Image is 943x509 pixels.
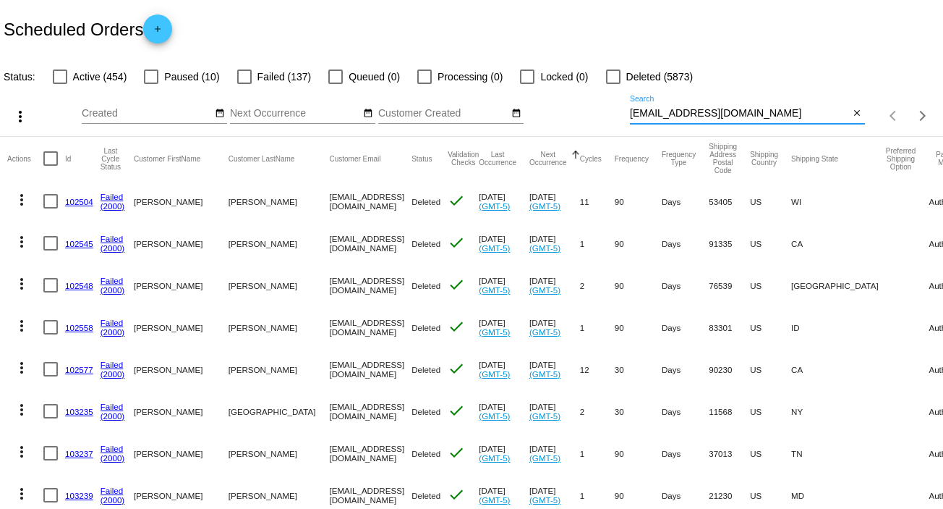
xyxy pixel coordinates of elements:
[101,411,125,421] a: (2000)
[4,14,172,43] h2: Scheduled Orders
[615,180,662,222] mat-cell: 90
[750,151,778,167] button: Change sorting for ShippingCountry
[626,68,694,85] span: Deleted (5873)
[750,180,791,222] mat-cell: US
[411,365,440,374] span: Deleted
[134,222,229,264] mat-cell: [PERSON_NAME]
[479,411,510,421] a: (GMT-5)
[580,432,615,474] mat-cell: 1
[448,486,465,503] mat-icon: check
[329,264,411,306] mat-cell: [EMAIL_ADDRESS][DOMAIN_NAME]
[750,390,791,432] mat-cell: US
[750,348,791,390] mat-cell: US
[709,180,750,222] mat-cell: 53405
[65,239,93,248] a: 102545
[229,180,330,222] mat-cell: [PERSON_NAME]
[329,432,411,474] mat-cell: [EMAIL_ADDRESS][DOMAIN_NAME]
[886,147,916,171] button: Change sorting for PreferredShippingOption
[65,491,93,500] a: 103239
[73,68,127,85] span: Active (454)
[709,432,750,474] mat-cell: 37013
[529,495,560,505] a: (GMT-5)
[580,306,615,348] mat-cell: 1
[229,390,330,432] mat-cell: [GEOGRAPHIC_DATA]
[329,390,411,432] mat-cell: [EMAIL_ADDRESS][DOMAIN_NAME]
[13,401,30,418] mat-icon: more_vert
[791,264,886,306] mat-cell: [GEOGRAPHIC_DATA]
[448,234,465,251] mat-icon: check
[580,222,615,264] mat-cell: 1
[479,285,510,295] a: (GMT-5)
[709,348,750,390] mat-cell: 90230
[529,411,560,421] a: (GMT-5)
[13,485,30,502] mat-icon: more_vert
[134,154,200,163] button: Change sorting for CustomerFirstName
[615,222,662,264] mat-cell: 90
[215,108,225,119] mat-icon: date_range
[65,365,93,374] a: 102577
[7,137,43,180] mat-header-cell: Actions
[13,443,30,460] mat-icon: more_vert
[13,233,30,251] mat-icon: more_vert
[529,201,560,211] a: (GMT-5)
[529,306,580,348] mat-cell: [DATE]
[229,306,330,348] mat-cell: [PERSON_NAME]
[101,201,125,211] a: (2000)
[791,348,886,390] mat-cell: CA
[448,318,465,335] mat-icon: check
[879,101,908,130] button: Previous page
[101,147,121,171] button: Change sorting for LastProcessingCycleId
[529,151,567,167] button: Change sorting for NextOccurrenceUtc
[662,390,709,432] mat-cell: Days
[65,154,71,163] button: Change sorting for Id
[13,275,30,293] mat-icon: more_vert
[750,264,791,306] mat-cell: US
[411,281,440,290] span: Deleted
[750,432,791,474] mat-cell: US
[529,348,580,390] mat-cell: [DATE]
[448,402,465,419] mat-icon: check
[229,264,330,306] mat-cell: [PERSON_NAME]
[662,180,709,222] mat-cell: Days
[479,327,510,337] a: (GMT-5)
[134,306,229,348] mat-cell: [PERSON_NAME]
[511,108,521,119] mat-icon: date_range
[411,154,432,163] button: Change sorting for Status
[230,108,360,119] input: Next Occurrence
[791,154,838,163] button: Change sorting for ShippingState
[908,101,937,130] button: Next page
[65,323,93,332] a: 102558
[662,432,709,474] mat-cell: Days
[134,390,229,432] mat-cell: [PERSON_NAME]
[479,369,510,379] a: (GMT-5)
[349,68,400,85] span: Queued (0)
[662,306,709,348] mat-cell: Days
[229,222,330,264] mat-cell: [PERSON_NAME]
[479,306,529,348] mat-cell: [DATE]
[257,68,312,85] span: Failed (137)
[709,264,750,306] mat-cell: 76539
[529,285,560,295] a: (GMT-5)
[852,108,862,119] mat-icon: close
[529,390,580,432] mat-cell: [DATE]
[134,432,229,474] mat-cell: [PERSON_NAME]
[540,68,588,85] span: Locked (0)
[630,108,850,119] input: Search
[529,369,560,379] a: (GMT-5)
[791,222,886,264] mat-cell: CA
[448,360,465,377] mat-icon: check
[411,491,440,500] span: Deleted
[134,264,229,306] mat-cell: [PERSON_NAME]
[101,234,124,243] a: Failed
[229,154,295,163] button: Change sorting for CustomerLastName
[615,154,649,163] button: Change sorting for Frequency
[615,264,662,306] mat-cell: 90
[411,239,440,248] span: Deleted
[529,180,580,222] mat-cell: [DATE]
[101,243,125,253] a: (2000)
[164,68,219,85] span: Paused (10)
[580,390,615,432] mat-cell: 2
[101,486,124,495] a: Failed
[13,359,30,377] mat-icon: more_vert
[101,285,125,295] a: (2000)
